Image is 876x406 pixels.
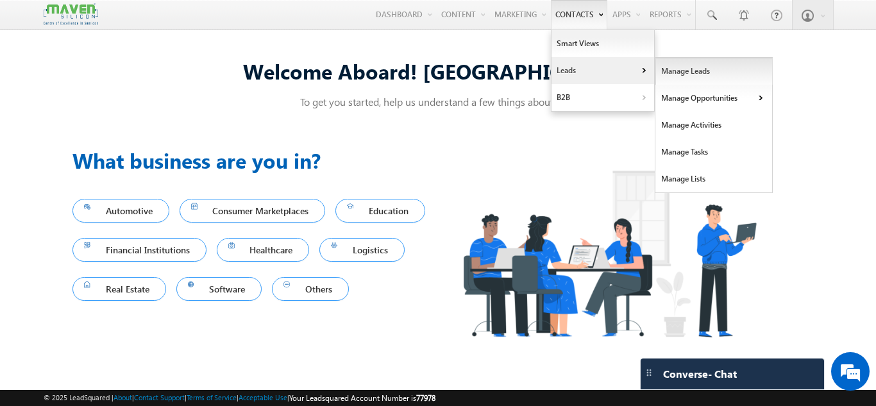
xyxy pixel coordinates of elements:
span: Healthcare [228,241,298,258]
textarea: Type your message and hit 'Enter' [17,119,234,304]
span: Software [188,280,251,298]
a: Manage Tasks [655,139,773,165]
a: About [114,393,132,402]
span: Financial Institutions [84,241,195,258]
span: Education [347,202,414,219]
img: d_60004797649_company_0_60004797649 [22,67,54,84]
img: carter-drag [644,368,654,378]
span: 77978 [416,393,435,403]
span: Logistics [331,241,393,258]
p: To get you started, help us understand a few things about you! [72,95,804,108]
a: Leads [552,57,654,84]
a: B2B [552,84,654,111]
a: Acceptable Use [239,393,287,402]
a: Smart Views [552,30,654,57]
em: Start Chat [174,315,233,332]
a: Terms of Service [187,393,237,402]
h3: What business are you in? [72,145,438,176]
span: Real Estate [84,280,155,298]
span: Your Leadsquared Account Number is [289,393,435,403]
a: Manage Leads [655,58,773,85]
img: Industry.png [438,145,780,362]
span: Consumer Marketplaces [191,202,314,219]
div: Chat with us now [67,67,215,84]
img: Custom Logo [44,3,97,26]
span: Automotive [84,202,158,219]
a: Manage Opportunities [655,85,773,112]
a: Contact Support [134,393,185,402]
a: Manage Activities [655,112,773,139]
div: Minimize live chat window [210,6,241,37]
div: Welcome Aboard! [GEOGRAPHIC_DATA] [72,57,804,85]
a: Manage Lists [655,165,773,192]
span: © 2025 LeadSquared | | | | | [44,392,435,404]
span: Others [283,280,337,298]
span: Converse - Chat [663,368,737,380]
